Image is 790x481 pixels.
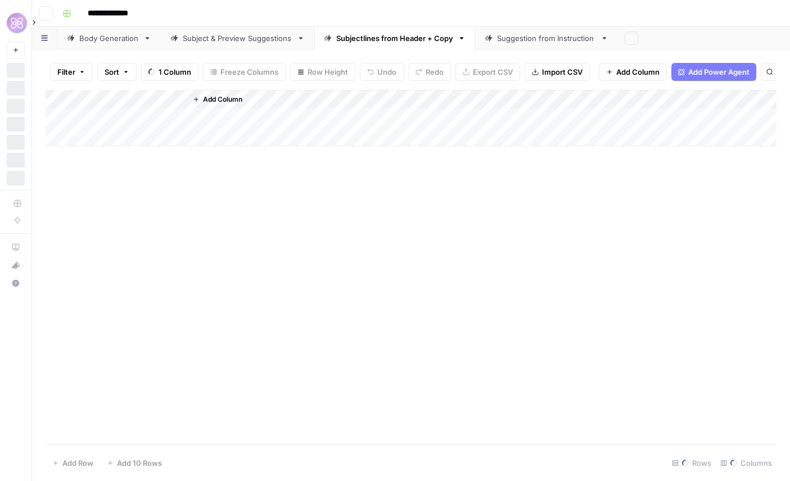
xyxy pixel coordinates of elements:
[667,454,716,472] div: Rows
[159,66,191,78] span: 1 Column
[141,63,198,81] button: 1 Column
[336,33,453,44] div: Subjectlines from Header + Copy
[50,63,93,81] button: Filter
[290,63,355,81] button: Row Height
[7,13,27,33] img: HoneyLove Logo
[542,66,583,78] span: Import CSV
[408,63,451,81] button: Redo
[7,274,25,292] button: Help + Support
[79,33,139,44] div: Body Generation
[599,63,667,81] button: Add Column
[183,33,292,44] div: Subject & Preview Suggestions
[7,257,24,274] div: What's new?
[7,238,25,256] a: AirOps Academy
[100,454,169,472] button: Add 10 Rows
[188,92,247,107] button: Add Column
[46,454,100,472] button: Add Row
[473,66,513,78] span: Export CSV
[97,63,137,81] button: Sort
[57,66,75,78] span: Filter
[671,63,756,81] button: Add Power Agent
[616,66,660,78] span: Add Column
[220,66,278,78] span: Freeze Columns
[105,66,119,78] span: Sort
[497,33,596,44] div: Suggestion from Instruction
[360,63,404,81] button: Undo
[57,27,161,49] a: Body Generation
[455,63,520,81] button: Export CSV
[475,27,618,49] a: Suggestion from Instruction
[203,63,286,81] button: Freeze Columns
[314,27,475,49] a: Subjectlines from Header + Copy
[161,27,314,49] a: Subject & Preview Suggestions
[716,454,777,472] div: Columns
[203,94,242,105] span: Add Column
[426,66,444,78] span: Redo
[688,66,750,78] span: Add Power Agent
[117,457,162,469] span: Add 10 Rows
[377,66,396,78] span: Undo
[525,63,590,81] button: Import CSV
[308,66,348,78] span: Row Height
[7,256,25,274] button: What's new?
[62,457,93,469] span: Add Row
[7,9,25,37] button: Workspace: HoneyLove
